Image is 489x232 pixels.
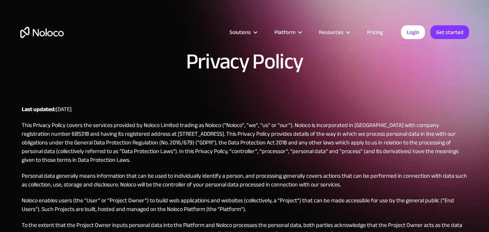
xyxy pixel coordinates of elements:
p: This Privacy Policy covers the services provided by Noloco Limited trading as Noloco (“Noloco”, “... [22,121,467,164]
div: Resources [310,28,358,37]
div: Platform [265,28,310,37]
div: Solutions [229,28,251,37]
p: [DATE] [22,105,467,114]
div: Platform [274,28,295,37]
div: Resources [319,28,343,37]
a: home [20,27,64,38]
div: Solutions [220,28,265,37]
a: Pricing [358,28,392,37]
p: Noloco enables users (the “User” or “Project Owner”) to build web applications and websites (coll... [22,196,467,214]
a: Login [401,25,425,39]
a: Get started [430,25,469,39]
strong: Last updated: [22,104,56,115]
h1: Privacy Policy [186,51,303,72]
p: Personal data generally means information that can be used to individually identify a person, and... [22,172,467,189]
